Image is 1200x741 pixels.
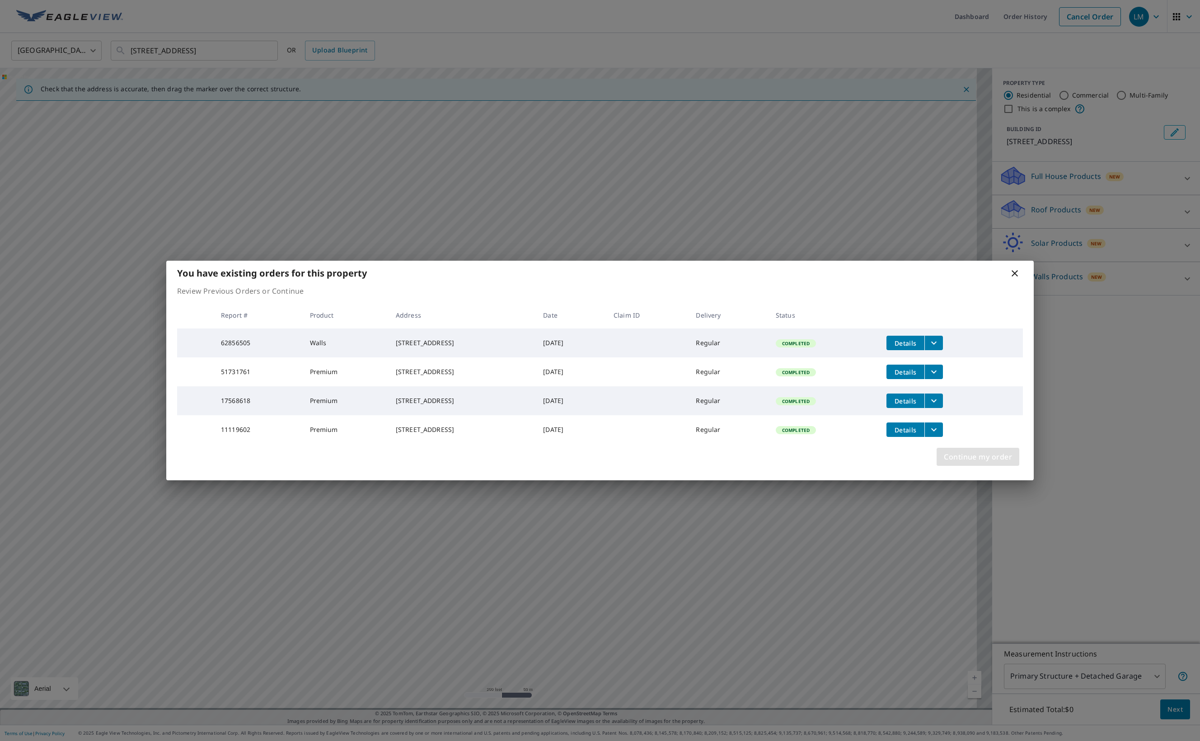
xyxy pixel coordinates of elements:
span: Completed [777,398,815,404]
td: Walls [303,328,389,357]
td: Regular [689,357,768,386]
th: Status [769,302,880,328]
button: filesDropdownBtn-17568618 [924,394,943,408]
th: Product [303,302,389,328]
td: Premium [303,415,389,444]
th: Claim ID [606,302,689,328]
button: detailsBtn-51731761 [886,365,924,379]
td: 17568618 [214,386,303,415]
div: [STREET_ADDRESS] [396,338,529,347]
td: [DATE] [536,386,606,415]
button: filesDropdownBtn-51731761 [924,365,943,379]
td: 51731761 [214,357,303,386]
span: Completed [777,340,815,347]
th: Address [389,302,536,328]
td: 11119602 [214,415,303,444]
b: You have existing orders for this property [177,267,367,279]
div: [STREET_ADDRESS] [396,367,529,376]
button: filesDropdownBtn-11119602 [924,422,943,437]
td: Premium [303,386,389,415]
td: Regular [689,415,768,444]
td: Regular [689,386,768,415]
button: Continue my order [937,448,1019,466]
th: Delivery [689,302,768,328]
span: Details [892,339,919,347]
td: 62856505 [214,328,303,357]
button: detailsBtn-17568618 [886,394,924,408]
th: Report # [214,302,303,328]
th: Date [536,302,606,328]
span: Details [892,426,919,434]
span: Completed [777,369,815,375]
button: detailsBtn-62856505 [886,336,924,350]
span: Continue my order [944,450,1012,463]
td: Regular [689,328,768,357]
button: detailsBtn-11119602 [886,422,924,437]
td: Premium [303,357,389,386]
td: [DATE] [536,328,606,357]
span: Details [892,368,919,376]
span: Details [892,397,919,405]
div: [STREET_ADDRESS] [396,425,529,434]
button: filesDropdownBtn-62856505 [924,336,943,350]
div: [STREET_ADDRESS] [396,396,529,405]
span: Completed [777,427,815,433]
td: [DATE] [536,357,606,386]
td: [DATE] [536,415,606,444]
p: Review Previous Orders or Continue [177,286,1023,296]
